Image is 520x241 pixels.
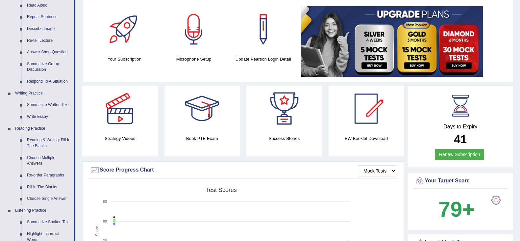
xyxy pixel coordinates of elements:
[24,76,74,88] a: Respond To A Situation
[246,135,322,142] h4: Success Stories
[24,11,74,23] a: Repeat Sentence
[24,23,74,35] a: Describe Image
[24,111,74,123] a: Write Essay
[24,152,74,170] a: Choose Multiple Answers
[24,46,74,58] a: Answer Short Question
[24,99,74,111] a: Summarize Written Text
[24,58,74,76] a: Summarize Group Discussion
[24,170,74,181] a: Re-order Paragraphs
[24,181,74,193] a: Fill In The Blanks
[329,135,404,142] h4: EW Booklet Download
[12,205,74,217] a: Listening Practice
[232,56,295,63] h4: Update Pearson Login Detail
[435,149,484,160] a: Renew Subscription
[438,197,475,221] b: 79+
[301,6,483,77] img: small5.jpg
[103,219,107,223] text: 60
[24,216,74,228] a: Summarize Spoken Text
[164,135,240,142] h4: Book PTE Exam
[162,56,225,63] h4: Microphone Setup
[82,135,158,142] h4: Strategy Videos
[12,123,74,135] a: Reading Practice
[12,88,74,99] a: Writing Practice
[415,176,506,186] div: Your Target Score
[90,165,396,175] div: Score Progress Chart
[415,124,506,130] h4: Days to Expiry
[103,200,107,203] text: 90
[95,226,99,236] tspan: Score
[24,35,74,47] a: Re-tell Lecture
[24,134,74,152] a: Reading & Writing: Fill In The Blanks
[206,187,237,193] tspan: Test scores
[454,133,467,146] b: 41
[93,56,156,63] h4: Your Subscription
[24,193,74,205] a: Choose Single Answer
